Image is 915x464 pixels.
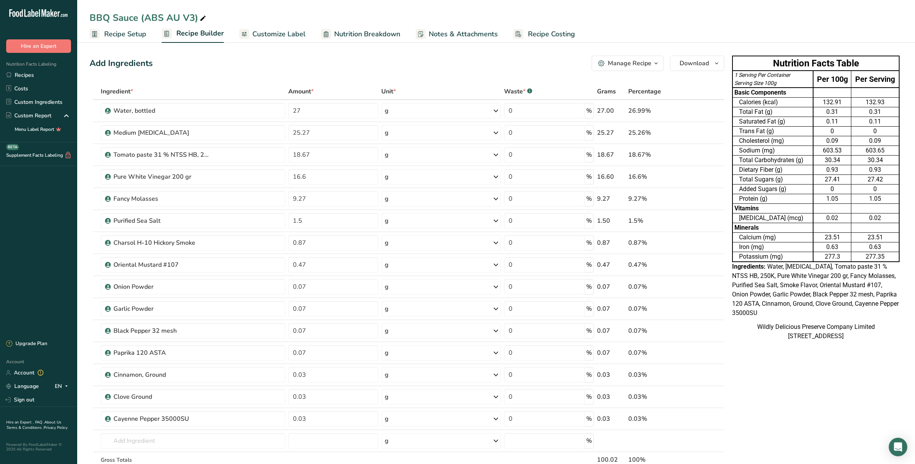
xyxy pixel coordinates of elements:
[851,71,899,88] td: Per Serving
[732,263,766,270] span: Ingredients:
[385,370,389,379] div: g
[6,340,47,348] div: Upgrade Plan
[113,260,210,269] div: Oriental Mustard #107
[853,213,897,223] div: 0.02
[732,117,813,127] td: Saturated Fat (g)
[6,420,34,425] a: Hire an Expert .
[55,382,71,391] div: EN
[101,87,133,96] span: Ingredient
[597,194,625,203] div: 9.27
[113,128,210,137] div: Medium [MEDICAL_DATA]
[385,260,389,269] div: g
[853,165,897,174] div: 0.93
[853,117,897,126] div: 0.11
[101,456,285,464] div: Gross Totals
[815,194,849,203] div: 1.05
[597,128,625,137] div: 25.27
[889,438,907,456] div: Open Intercom Messenger
[732,223,813,233] td: Minerals
[113,282,210,291] div: Onion Powder
[815,213,849,223] div: 0.02
[732,136,813,146] td: Cholesterol (mg)
[385,216,389,225] div: g
[853,252,897,261] div: 277.35
[597,304,625,313] div: 0.07
[597,326,625,335] div: 0.07
[6,379,39,393] a: Language
[385,128,389,137] div: g
[385,348,389,357] div: g
[6,442,71,452] div: Powered By FoodLabelMaker © 2025 All Rights Reserved
[528,29,575,39] span: Recipe Costing
[628,370,688,379] div: 0.03%
[628,304,688,313] div: 0.07%
[385,304,389,313] div: g
[381,87,396,96] span: Unit
[732,156,813,165] td: Total Carbohydrates (g)
[597,282,625,291] div: 0.07
[853,194,897,203] div: 1.05
[513,25,575,43] a: Recipe Costing
[853,242,897,252] div: 0.63
[628,282,688,291] div: 0.07%
[853,136,897,146] div: 0.09
[385,172,389,181] div: g
[628,106,688,115] div: 26.99%
[113,348,210,357] div: Paprika 120 ASTA
[853,233,897,242] div: 23.51
[385,326,389,335] div: g
[6,39,71,53] button: Hire an Expert
[853,156,897,165] div: 30.34
[815,127,849,136] div: 0
[815,242,849,252] div: 0.63
[853,107,897,117] div: 0.31
[628,348,688,357] div: 0.07%
[385,414,389,423] div: g
[853,185,897,194] div: 0
[44,425,68,430] a: Privacy Policy
[732,98,813,107] td: Calories (kcal)
[113,172,210,181] div: Pure White Vinegar 200 gr
[90,25,146,43] a: Recipe Setup
[732,165,813,175] td: Dietary Fiber (g)
[416,25,498,43] a: Notes & Attachments
[6,420,61,430] a: About Us .
[288,87,314,96] span: Amount
[732,185,813,194] td: Added Sugars (g)
[732,322,900,341] div: Wildly Delicious Preserve Company Limited [STREET_ADDRESS]
[385,436,389,445] div: g
[104,29,146,39] span: Recipe Setup
[597,106,625,115] div: 27.00
[7,425,44,430] a: Terms & Conditions .
[597,414,625,423] div: 0.03
[628,87,661,96] span: Percentage
[252,29,306,39] span: Customize Label
[628,414,688,423] div: 0.03%
[815,146,849,155] div: 603.53
[334,29,400,39] span: Nutrition Breakdown
[853,127,897,136] div: 0
[592,56,664,71] button: Manage Recipe
[732,242,813,252] td: Iron (mg)
[90,11,208,25] div: BBQ Sauce (ABS AU V3)
[628,260,688,269] div: 0.47%
[815,252,849,261] div: 277.3
[764,80,776,86] span: 100g
[732,204,813,213] td: Vitamins
[734,80,763,86] span: Serving Size
[732,213,813,223] td: [MEDICAL_DATA] (mcg)
[732,252,813,262] td: Potassium (mg)
[113,414,210,423] div: Cayenne Pepper 35000SU
[628,128,688,137] div: 25.26%
[385,238,389,247] div: g
[101,433,285,449] input: Add Ingredient
[628,194,688,203] div: 9.27%
[113,392,210,401] div: Clove Ground
[239,25,306,43] a: Customize Label
[504,87,532,96] div: Waste
[628,150,688,159] div: 18.67%
[670,56,724,71] button: Download
[815,107,849,117] div: 0.31
[608,59,651,68] div: Manage Recipe
[628,216,688,225] div: 1.5%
